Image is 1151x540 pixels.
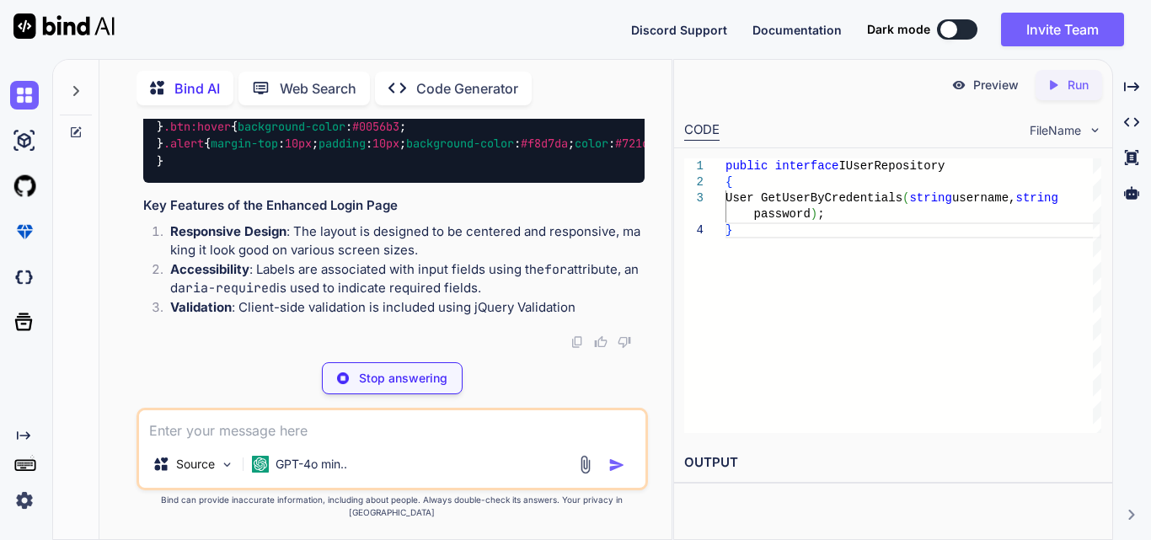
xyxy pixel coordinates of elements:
[725,223,732,237] span: }
[163,136,204,152] span: .alert
[752,23,842,37] span: Documentation
[952,191,1016,205] span: username,
[1001,13,1124,46] button: Invite Team
[684,190,704,206] div: 3
[13,13,115,39] img: Bind AI
[594,335,608,349] img: like
[575,455,595,474] img: attachment
[143,196,645,216] h3: Key Features of the Enhanced Login Page
[575,136,608,152] span: color
[406,136,514,152] span: background-color
[909,191,951,205] span: string
[163,119,190,134] span: .btn
[775,159,839,173] span: interface
[170,261,249,277] strong: Accessibility
[170,298,645,318] p: : Client-side validation is included using jQuery Validation
[608,457,625,473] img: icon
[176,456,215,473] p: Source
[973,77,1019,94] p: Preview
[951,78,966,93] img: preview
[838,159,945,173] span: IUserRepository
[674,443,1112,483] h2: OUTPUT
[352,119,399,134] span: #0056b3
[211,136,278,152] span: margin-top
[285,136,312,152] span: 10px
[811,207,817,221] span: )
[10,126,39,155] img: ai-studio
[238,119,345,134] span: background-color
[725,191,902,205] span: User GetUserByCredentials
[867,21,930,38] span: Dark mode
[618,335,631,349] img: dislike
[170,223,286,239] strong: Responsive Design
[252,456,269,473] img: GPT-4o mini
[544,261,567,278] code: for
[1030,122,1081,139] span: FileName
[276,456,347,473] p: GPT-4o min..
[754,207,811,221] span: password
[570,335,584,349] img: copy
[10,81,39,110] img: chat
[10,217,39,246] img: premium
[902,191,909,205] span: (
[10,263,39,291] img: darkCloudIdeIcon
[1068,77,1089,94] p: Run
[10,172,39,200] img: githubLight
[10,486,39,515] img: settings
[684,120,720,141] div: CODE
[190,119,231,134] span: :hover
[631,23,727,37] span: Discord Support
[1016,191,1058,205] span: string
[220,457,234,472] img: Pick Models
[319,136,366,152] span: padding
[359,370,447,387] p: Stop answering
[684,158,704,174] div: 1
[521,136,568,152] span: #f8d7da
[280,78,356,99] p: Web Search
[170,299,232,315] strong: Validation
[684,174,704,190] div: 2
[170,260,645,298] p: : Labels are associated with input fields using the attribute, and is used to indicate required f...
[631,21,727,39] button: Discord Support
[170,222,645,260] p: : The layout is designed to be centered and responsive, making it look good on various screen sizes.
[178,280,276,297] code: aria-required
[752,21,842,39] button: Documentation
[725,175,732,189] span: {
[416,78,518,99] p: Code Generator
[684,222,704,238] div: 4
[137,494,648,519] p: Bind can provide inaccurate information, including about people. Always double-check its answers....
[615,136,662,152] span: #721c24
[1088,123,1102,137] img: chevron down
[174,78,220,99] p: Bind AI
[372,136,399,152] span: 10px
[817,207,824,221] span: ;
[725,159,768,173] span: public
